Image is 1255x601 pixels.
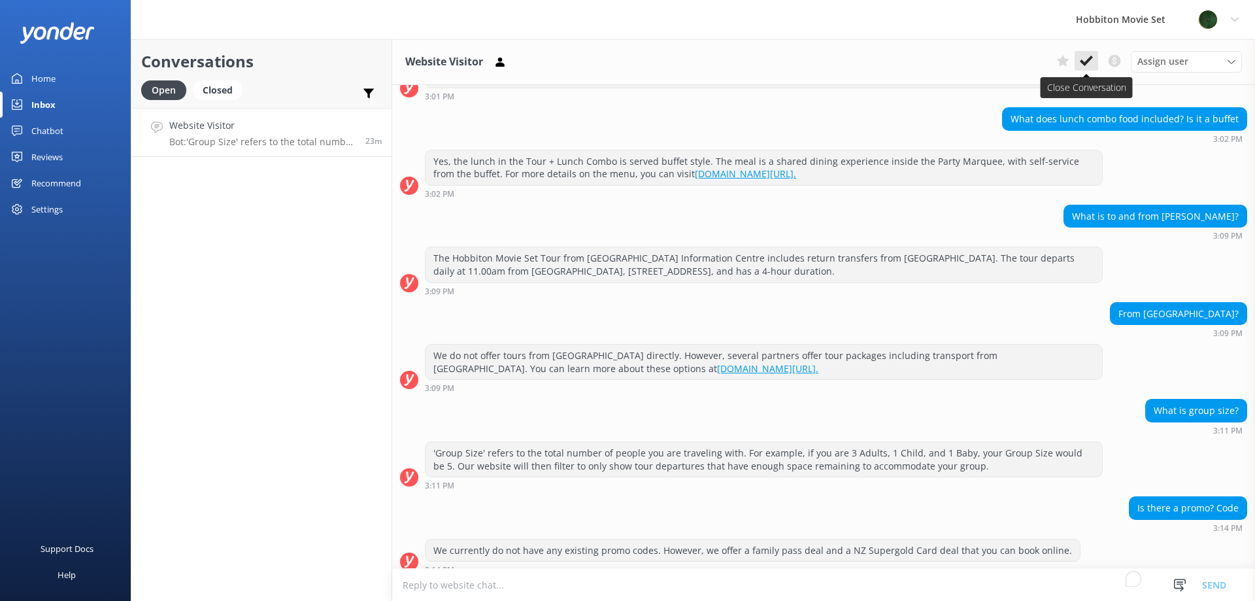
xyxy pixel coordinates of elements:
div: Closed [193,80,243,100]
h4: Website Visitor [169,118,356,133]
div: Help [58,562,76,588]
strong: 3:09 PM [1213,330,1243,337]
div: Sep 17 2025 03:09pm (UTC +12:00) Pacific/Auckland [1063,231,1247,240]
a: [DOMAIN_NAME][URL]. [695,167,796,180]
div: The Hobbiton Movie Set Tour from [GEOGRAPHIC_DATA] Information Centre includes return transfers f... [426,247,1102,282]
div: Sep 17 2025 03:09pm (UTC +12:00) Pacific/Auckland [425,286,1103,296]
div: Chatbot [31,118,63,144]
span: Sep 17 2025 03:11pm (UTC +12:00) Pacific/Auckland [365,135,382,146]
div: Sep 17 2025 03:01pm (UTC +12:00) Pacific/Auckland [425,92,1103,101]
p: Bot: 'Group Size' refers to the total number of people you are traveling with. For example, if yo... [169,136,356,148]
strong: 3:14 PM [425,566,454,574]
strong: 3:02 PM [1213,135,1243,143]
a: [DOMAIN_NAME][URL]. [717,362,818,375]
div: What is group size? [1146,400,1247,422]
strong: 3:11 PM [1213,427,1243,435]
div: Settings [31,196,63,222]
div: Sep 17 2025 03:11pm (UTC +12:00) Pacific/Auckland [425,481,1103,490]
div: Assign User [1131,51,1242,72]
strong: 3:01 PM [425,93,454,101]
strong: 3:09 PM [425,385,454,392]
strong: 3:14 PM [1213,524,1243,532]
div: Yes, the lunch in the Tour + Lunch Combo is served buffet style. The meal is a shared dining expe... [426,150,1102,185]
div: Sep 17 2025 03:02pm (UTC +12:00) Pacific/Auckland [1002,134,1247,143]
div: Inbox [31,92,56,118]
div: Sep 17 2025 03:11pm (UTC +12:00) Pacific/Auckland [1145,426,1247,435]
img: 34-1625720359.png [1198,10,1218,29]
img: yonder-white-logo.png [20,22,95,44]
strong: 3:02 PM [425,190,454,198]
div: Sep 17 2025 03:02pm (UTC +12:00) Pacific/Auckland [425,189,1103,198]
div: We do not offer tours from [GEOGRAPHIC_DATA] directly. However, several partners offer tour packa... [426,345,1102,379]
div: Sep 17 2025 03:09pm (UTC +12:00) Pacific/Auckland [425,383,1103,392]
div: Sep 17 2025 03:09pm (UTC +12:00) Pacific/Auckland [1110,328,1247,337]
div: 'Group Size' refers to the total number of people you are traveling with. For example, if you are... [426,442,1102,477]
a: Website VisitorBot:'Group Size' refers to the total number of people you are traveling with. For ... [131,108,392,157]
strong: 3:09 PM [1213,232,1243,240]
div: From [GEOGRAPHIC_DATA]? [1111,303,1247,325]
a: Closed [193,82,249,97]
div: Sep 17 2025 03:14pm (UTC +12:00) Pacific/Auckland [1129,523,1247,532]
a: Open [141,82,193,97]
textarea: To enrich screen reader interactions, please activate Accessibility in Grammarly extension settings [392,569,1255,601]
div: Reviews [31,144,63,170]
div: What does lunch combo food included? Is it a buffet [1003,108,1247,130]
span: Assign user [1137,54,1188,69]
h3: Website Visitor [405,54,483,71]
div: Recommend [31,170,81,196]
h2: Conversations [141,49,382,74]
div: Sep 17 2025 03:14pm (UTC +12:00) Pacific/Auckland [425,565,1080,574]
div: Home [31,65,56,92]
div: What is to and from [PERSON_NAME]? [1064,205,1247,228]
strong: 3:09 PM [425,288,454,296]
div: Is there a promo? Code [1129,497,1247,519]
strong: 3:11 PM [425,482,454,490]
div: Open [141,80,186,100]
div: We currently do not have any existing promo codes. However, we offer a family pass deal and a NZ ... [426,540,1080,562]
div: Support Docs [41,536,93,562]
